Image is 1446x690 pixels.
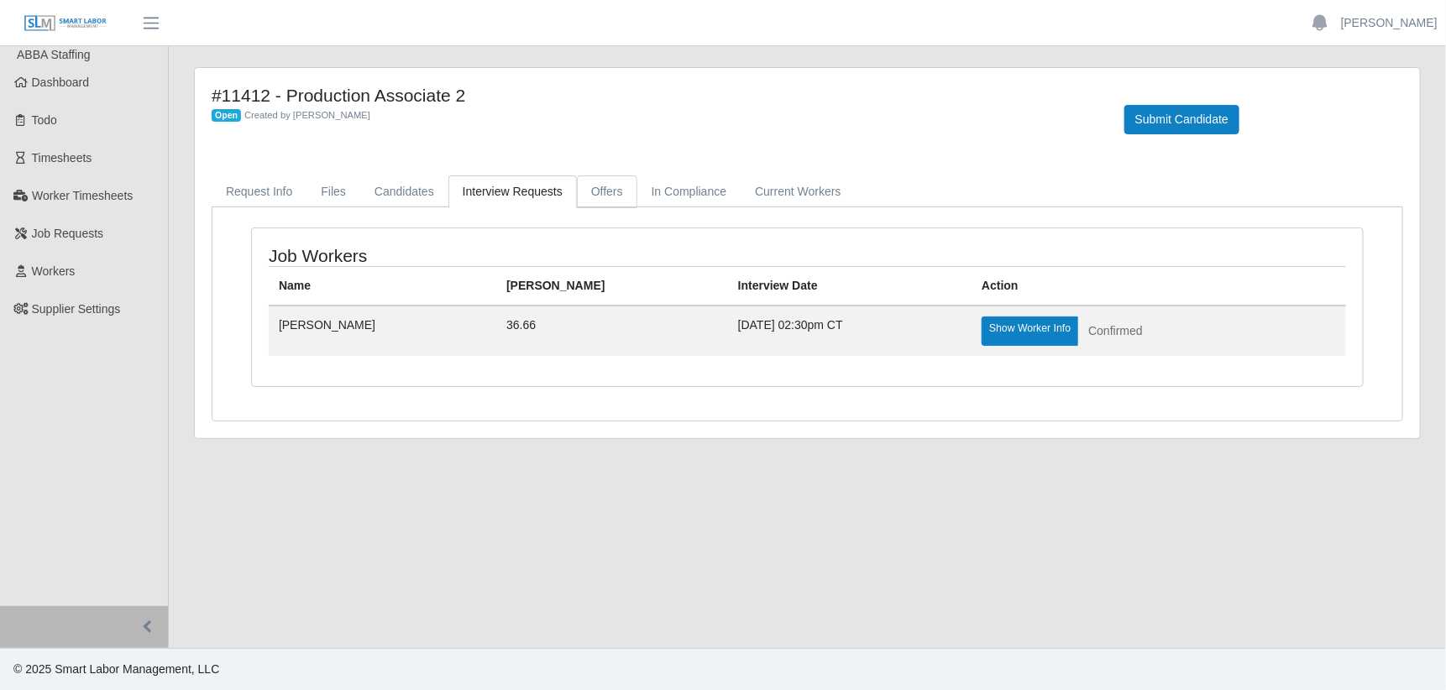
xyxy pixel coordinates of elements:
span: Todo [32,113,57,127]
a: Show Worker Info [982,316,1078,346]
a: Candidates [360,175,448,208]
th: Action [972,267,1346,306]
span: [DATE] 02:30pm CT [738,318,843,332]
span: Open [212,109,241,123]
span: Supplier Settings [32,302,121,316]
span: ABBA Staffing [17,48,91,61]
span: Worker Timesheets [32,189,133,202]
a: Offers [577,175,637,208]
td: 36.66 [496,306,728,356]
a: Files [306,175,360,208]
img: SLM Logo [24,14,107,33]
button: Submit Candidate [1124,105,1239,134]
a: In Compliance [637,175,741,208]
a: Current Workers [741,175,855,208]
span: Job Requests [32,227,104,240]
a: [PERSON_NAME] [1341,14,1438,32]
td: [PERSON_NAME] [269,306,496,356]
a: Interview Requests [448,175,577,208]
a: Request Info [212,175,306,208]
span: Created by [PERSON_NAME] [244,110,370,120]
th: Name [269,267,496,306]
span: Workers [32,264,76,278]
th: [PERSON_NAME] [496,267,728,306]
th: Interview Date [728,267,972,306]
button: Confirmed [1077,316,1154,346]
span: Timesheets [32,151,92,165]
h4: Job Workers [269,245,703,266]
h4: #11412 - Production Associate 2 [212,85,1099,106]
span: Dashboard [32,76,90,89]
span: © 2025 Smart Labor Management, LLC [13,662,219,676]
